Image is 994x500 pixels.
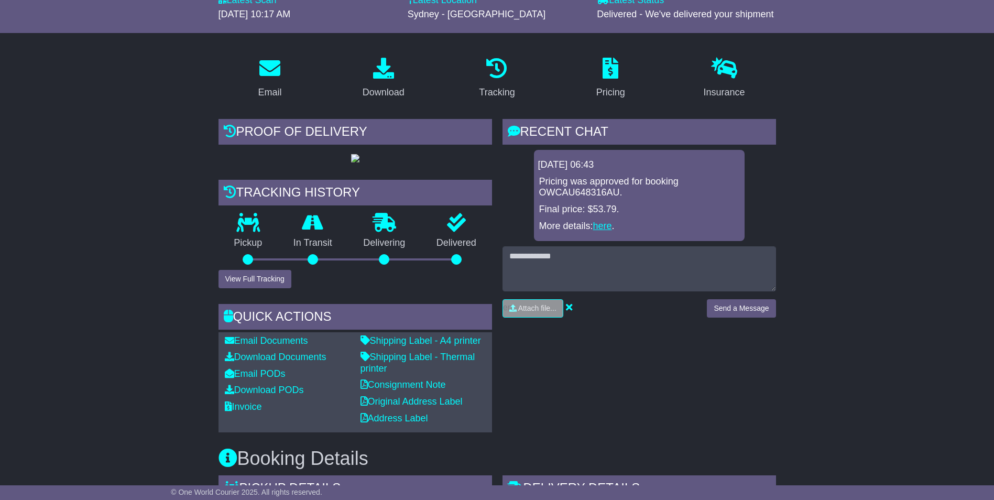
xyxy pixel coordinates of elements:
[479,85,515,100] div: Tracking
[171,488,322,496] span: © One World Courier 2025. All rights reserved.
[472,54,521,103] a: Tracking
[251,54,288,103] a: Email
[361,396,463,407] a: Original Address Label
[219,180,492,208] div: Tracking history
[361,379,446,390] a: Consignment Note
[225,401,262,412] a: Invoice
[258,85,281,100] div: Email
[593,221,612,231] a: here
[219,304,492,332] div: Quick Actions
[219,237,278,249] p: Pickup
[539,204,739,215] p: Final price: $53.79.
[348,237,421,249] p: Delivering
[351,154,359,162] img: GetPodImage
[356,54,411,103] a: Download
[597,9,773,19] span: Delivered - We've delivered your shipment
[421,237,492,249] p: Delivered
[539,176,739,199] p: Pricing was approved for booking OWCAU648316AU.
[707,299,775,318] button: Send a Message
[704,85,745,100] div: Insurance
[225,335,308,346] a: Email Documents
[589,54,632,103] a: Pricing
[596,85,625,100] div: Pricing
[219,448,776,469] h3: Booking Details
[219,270,291,288] button: View Full Tracking
[408,9,545,19] span: Sydney - [GEOGRAPHIC_DATA]
[278,237,348,249] p: In Transit
[225,368,286,379] a: Email PODs
[219,9,291,19] span: [DATE] 10:17 AM
[225,352,326,362] a: Download Documents
[361,335,481,346] a: Shipping Label - A4 printer
[361,413,428,423] a: Address Label
[539,221,739,232] p: More details: .
[503,119,776,147] div: RECENT CHAT
[538,159,740,171] div: [DATE] 06:43
[361,352,475,374] a: Shipping Label - Thermal printer
[225,385,304,395] a: Download PODs
[363,85,405,100] div: Download
[697,54,752,103] a: Insurance
[219,119,492,147] div: Proof of Delivery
